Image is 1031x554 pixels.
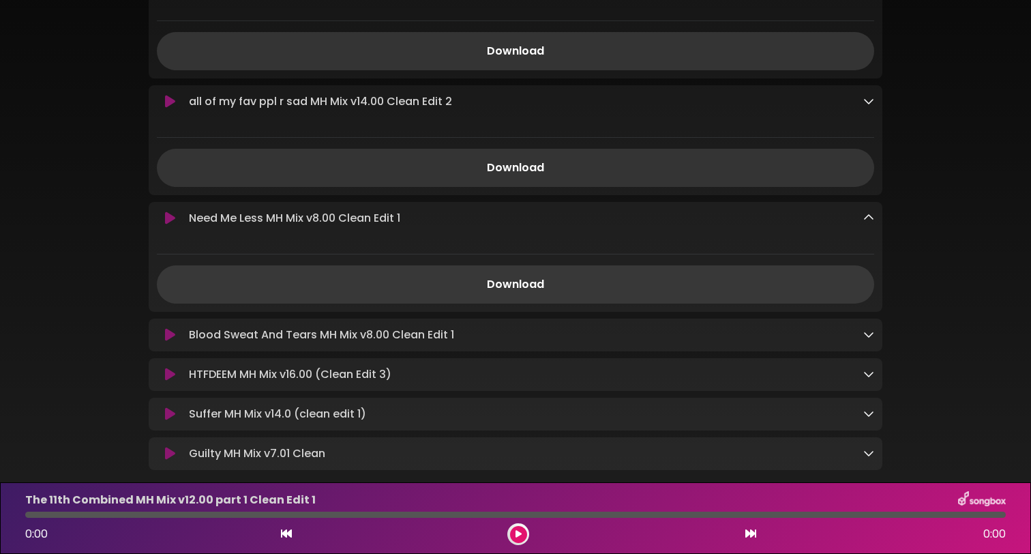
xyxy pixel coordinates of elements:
[189,93,452,110] p: all of my fav ppl r sad MH Mix v14.00 Clean Edit 2
[189,406,366,422] p: Suffer MH Mix v14.0 (clean edit 1)
[189,446,325,462] p: Guilty MH Mix v7.01 Clean
[958,491,1006,509] img: songbox-logo-white.png
[189,210,400,227] p: Need Me Less MH Mix v8.00 Clean Edit 1
[25,526,48,542] span: 0:00
[157,32,874,70] a: Download
[25,492,316,508] p: The 11th Combined MH Mix v12.00 part 1 Clean Edit 1
[983,526,1006,542] span: 0:00
[189,327,454,343] p: Blood Sweat And Tears MH Mix v8.00 Clean Edit 1
[157,265,874,304] a: Download
[157,149,874,187] a: Download
[189,366,391,383] p: HTFDEEM MH Mix v16.00 (Clean Edit 3)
